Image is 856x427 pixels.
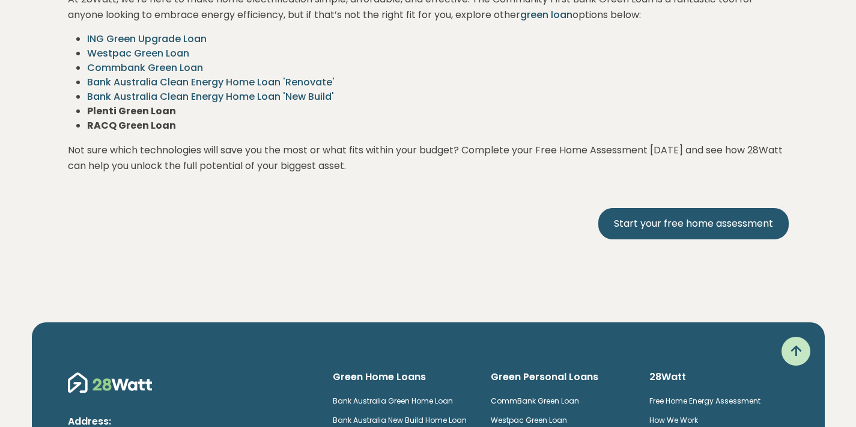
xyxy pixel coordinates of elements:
[87,90,334,103] a: Bank Australia Clean Energy Home Loan 'New Build'
[333,396,453,406] a: Bank Australia Green Home Loan
[491,396,579,406] a: CommBank Green Loan
[68,143,789,173] p: Not sure which technologies will save you the most or what fits within your budget? Complete your...
[333,370,472,384] h6: Green Home Loans
[649,396,760,406] a: Free Home Energy Assessment
[87,118,176,132] strong: RACQ Green Loan
[491,415,567,425] a: Westpac Green Loan
[649,415,698,425] a: How We Work
[87,104,176,118] strong: Plenti Green Loan
[68,370,152,395] img: 28Watt
[649,370,789,384] h6: 28Watt
[87,32,207,46] a: ING Green Upgrade Loan
[598,208,789,239] a: Start your free home assessment
[333,415,467,425] a: Bank Australia New Build Home Loan
[87,75,335,89] a: Bank Australia Clean Energy Home Loan 'Renovate'
[87,61,203,75] a: Commbank Green Loan
[87,46,189,60] a: Westpac Green Loan
[491,370,630,384] h6: Green Personal Loans
[520,8,572,22] a: green loan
